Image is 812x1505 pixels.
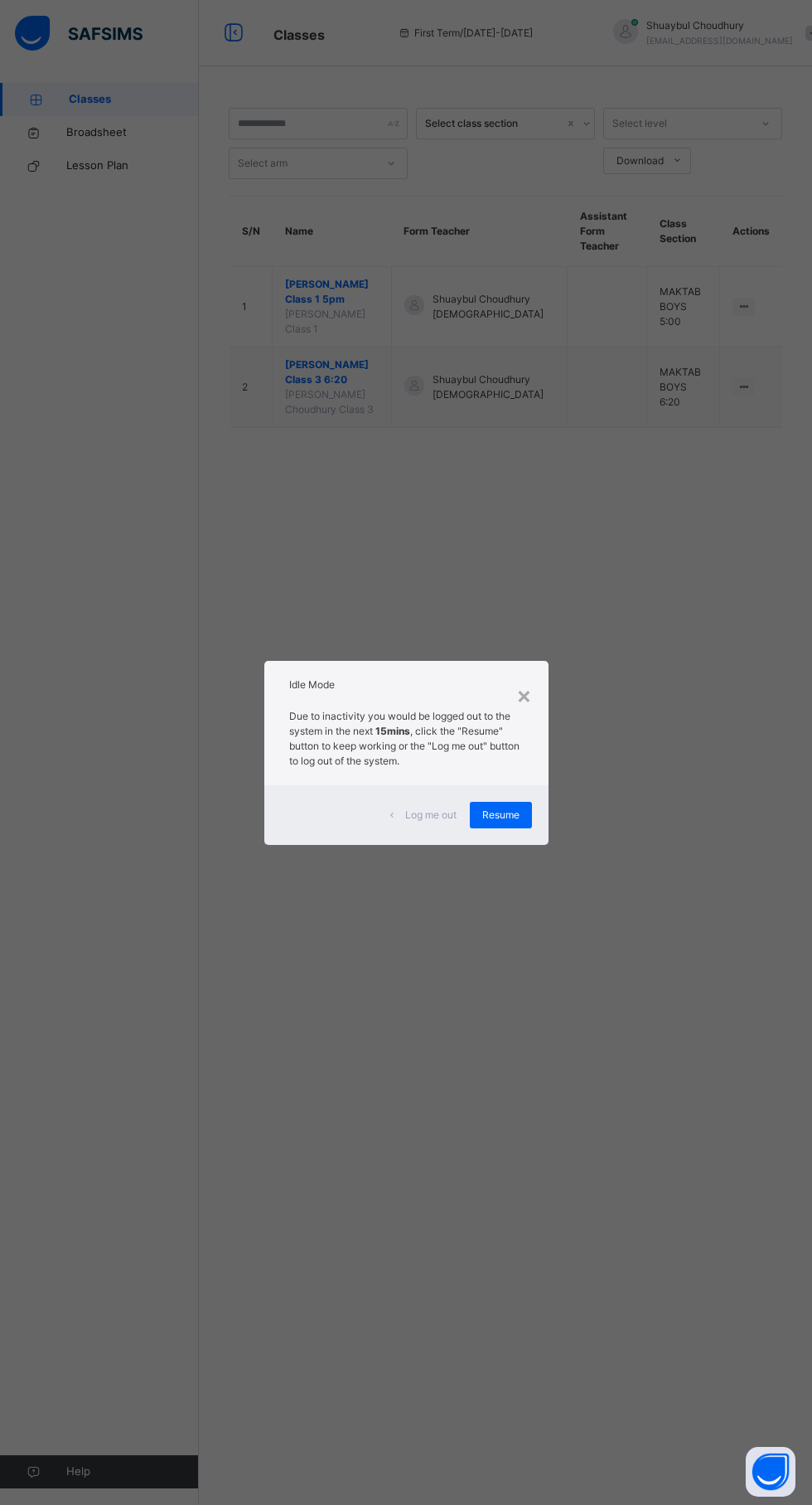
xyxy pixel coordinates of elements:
[482,808,520,823] span: Resume
[746,1447,795,1497] button: Open asap
[289,677,524,692] h2: Idle Mode
[375,725,410,737] strong: 15mins
[516,677,532,712] div: ×
[289,709,524,769] p: Due to inactivity you would be logged out to the system in the next , click the "Resume" button t...
[405,808,457,823] span: Log me out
